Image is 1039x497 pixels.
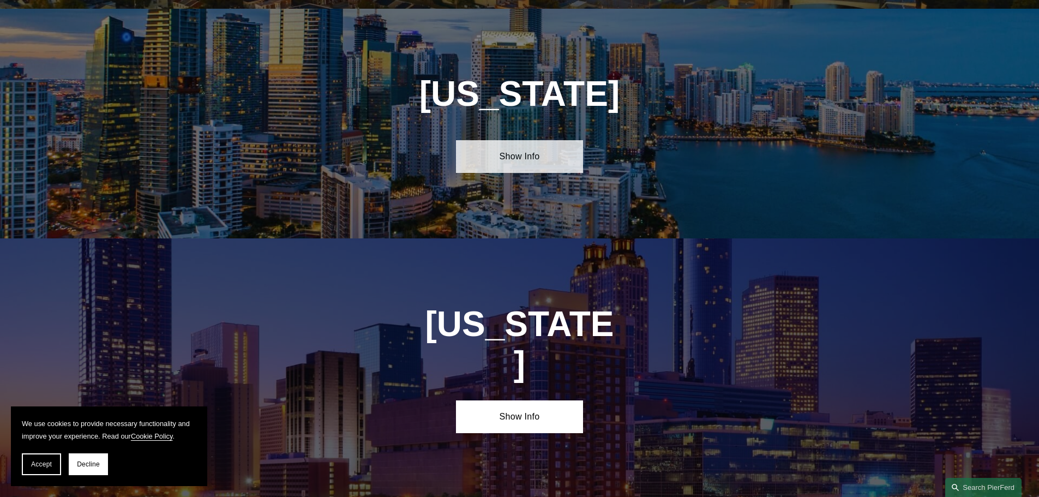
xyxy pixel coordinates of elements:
[424,304,615,384] h1: [US_STATE]
[31,460,52,468] span: Accept
[77,460,100,468] span: Decline
[945,478,1022,497] a: Search this site
[456,400,583,433] a: Show Info
[69,453,108,475] button: Decline
[131,432,173,440] a: Cookie Policy
[22,453,61,475] button: Accept
[11,406,207,486] section: Cookie banner
[22,417,196,442] p: We use cookies to provide necessary functionality and improve your experience. Read our .
[392,74,647,114] h1: [US_STATE]
[456,140,583,173] a: Show Info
